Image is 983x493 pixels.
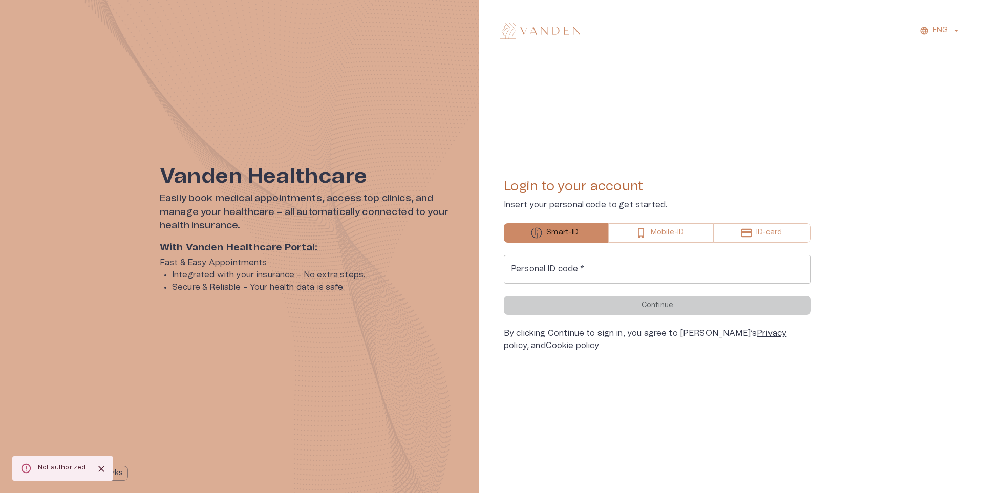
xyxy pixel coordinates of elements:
[504,327,811,352] div: By clicking Continue to sign in, you agree to [PERSON_NAME]’s , and
[504,329,786,350] a: Privacy policy
[756,227,782,238] p: ID-card
[903,446,983,475] iframe: Help widget launcher
[504,223,608,243] button: Smart-ID
[918,23,963,38] button: ENG
[38,459,86,478] div: Not authorized
[504,178,811,195] h4: Login to your account
[546,227,579,238] p: Smart-ID
[500,23,580,39] img: Vanden logo
[713,223,811,243] button: ID-card
[546,341,600,350] a: Cookie policy
[651,227,684,238] p: Mobile-ID
[94,461,109,477] button: Close
[608,223,714,243] button: Mobile-ID
[504,199,811,211] p: Insert your personal code to get started.
[933,25,948,36] p: ENG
